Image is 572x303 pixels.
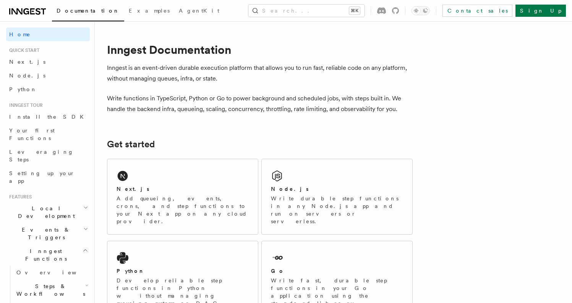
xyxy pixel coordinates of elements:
[9,114,88,120] span: Install the SDK
[6,247,83,263] span: Inngest Functions
[261,159,413,235] a: Node.jsWrite durable step functions in any Node.js app and run on servers or serverless.
[6,201,90,223] button: Local Development
[9,86,37,92] span: Python
[9,127,55,141] span: Your first Functions
[412,6,430,15] button: Toggle dark mode
[6,55,90,69] a: Next.js
[107,159,258,235] a: Next.jsAdd queueing, events, crons, and step functions to your Next app on any cloud provider.
[117,195,249,225] p: Add queueing, events, crons, and step functions to your Next app on any cloud provider.
[6,145,90,166] a: Leveraging Steps
[6,194,32,200] span: Features
[349,7,360,15] kbd: ⌘K
[107,43,413,56] h1: Inngest Documentation
[9,73,45,79] span: Node.js
[6,82,90,96] a: Python
[6,69,90,82] a: Node.js
[124,2,174,21] a: Examples
[107,93,413,114] p: Write functions in TypeScript, Python or Go to power background and scheduled jobs, with steps bu...
[57,8,120,14] span: Documentation
[13,266,90,279] a: Overview
[6,205,83,220] span: Local Development
[9,149,74,163] span: Leveraging Steps
[117,185,149,193] h2: Next.js
[9,31,31,38] span: Home
[6,27,90,41] a: Home
[52,2,124,21] a: Documentation
[6,47,39,53] span: Quick start
[13,282,85,298] span: Steps & Workflows
[515,5,566,17] a: Sign Up
[6,226,83,241] span: Events & Triggers
[271,195,403,225] p: Write durable step functions in any Node.js app and run on servers or serverless.
[9,170,75,184] span: Setting up your app
[6,166,90,188] a: Setting up your app
[129,8,170,14] span: Examples
[117,267,145,275] h2: Python
[6,124,90,145] a: Your first Functions
[107,63,413,84] p: Inngest is an event-driven durable execution platform that allows you to run fast, reliable code ...
[6,110,90,124] a: Install the SDK
[6,244,90,266] button: Inngest Functions
[271,267,285,275] h2: Go
[248,5,365,17] button: Search...⌘K
[107,139,155,150] a: Get started
[442,5,512,17] a: Contact sales
[174,2,224,21] a: AgentKit
[9,59,45,65] span: Next.js
[179,8,219,14] span: AgentKit
[271,185,309,193] h2: Node.js
[6,102,43,108] span: Inngest tour
[13,279,90,301] button: Steps & Workflows
[6,223,90,244] button: Events & Triggers
[16,269,95,276] span: Overview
